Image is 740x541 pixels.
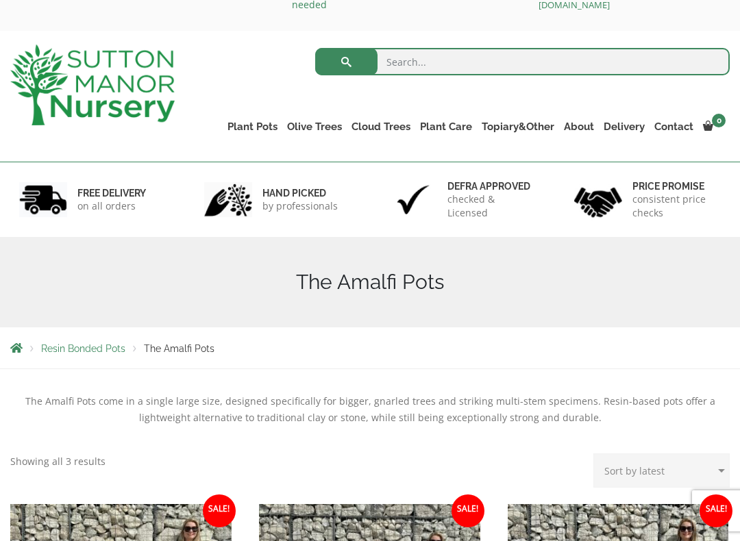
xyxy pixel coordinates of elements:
[10,453,106,470] p: Showing all 3 results
[315,48,730,75] input: Search...
[593,453,730,488] select: Shop order
[10,342,730,353] nav: Breadcrumbs
[262,187,338,199] h6: hand picked
[477,117,559,136] a: Topiary&Other
[347,117,415,136] a: Cloud Trees
[10,45,175,125] img: logo
[41,343,125,354] a: Resin Bonded Pots
[10,393,730,426] p: The Amalfi Pots come in a single large size, designed specifically for bigger, gnarled trees and ...
[223,117,282,136] a: Plant Pots
[447,180,536,192] h6: Defra approved
[700,494,732,527] span: Sale!
[204,182,252,217] img: 2.jpg
[144,343,214,354] span: The Amalfi Pots
[452,494,484,527] span: Sale!
[77,187,146,199] h6: FREE DELIVERY
[19,182,67,217] img: 1.jpg
[599,117,650,136] a: Delivery
[10,270,730,294] h1: The Amalfi Pots
[574,179,622,221] img: 4.jpg
[650,117,698,136] a: Contact
[698,117,730,136] a: 0
[415,117,477,136] a: Plant Care
[712,114,726,127] span: 0
[632,180,721,192] h6: Price promise
[447,192,536,220] p: checked & Licensed
[77,199,146,213] p: on all orders
[203,494,236,527] span: Sale!
[389,182,437,217] img: 3.jpg
[282,117,347,136] a: Olive Trees
[632,192,721,220] p: consistent price checks
[262,199,338,213] p: by professionals
[559,117,599,136] a: About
